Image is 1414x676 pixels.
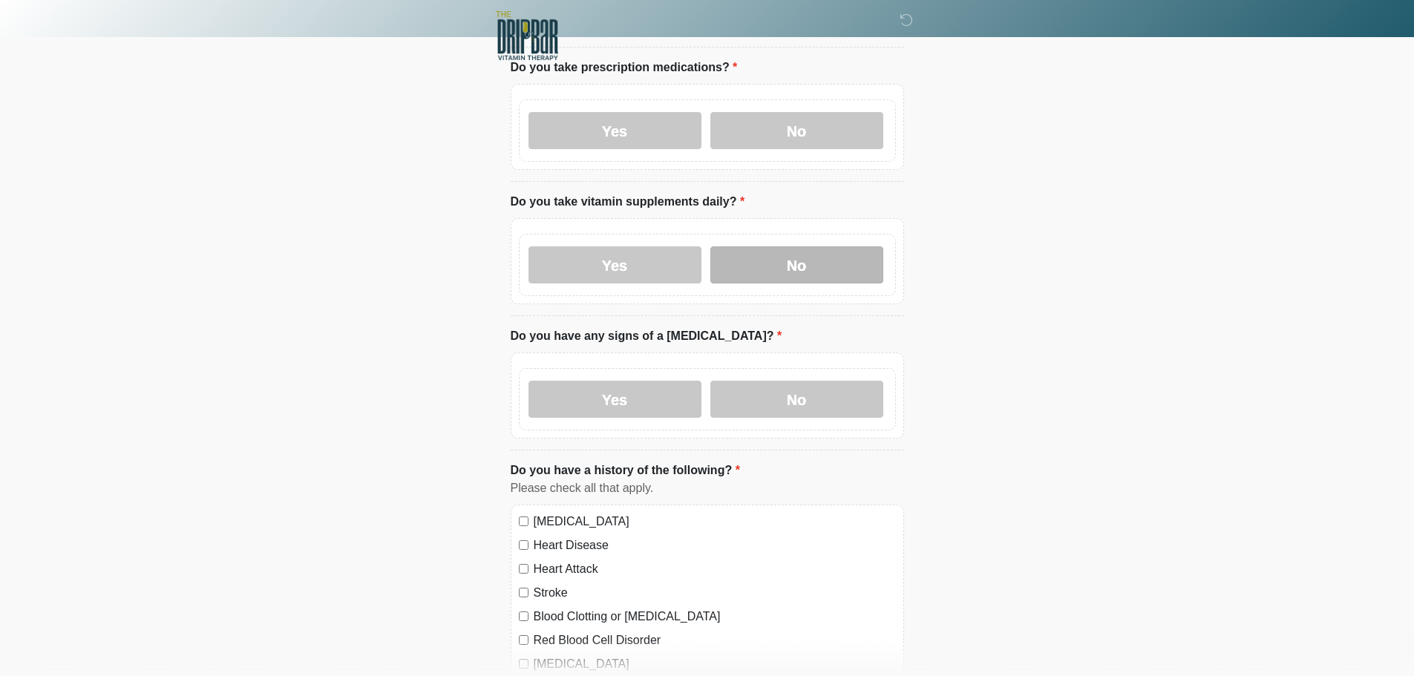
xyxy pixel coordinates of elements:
[519,564,528,574] input: Heart Attack
[534,513,896,531] label: [MEDICAL_DATA]
[534,584,896,602] label: Stroke
[534,655,896,673] label: [MEDICAL_DATA]
[534,560,896,578] label: Heart Attack
[519,611,528,621] input: Blood Clotting or [MEDICAL_DATA]
[528,112,701,149] label: Yes
[710,112,883,149] label: No
[511,327,782,345] label: Do you have any signs of a [MEDICAL_DATA]?
[519,635,528,645] input: Red Blood Cell Disorder
[519,659,528,669] input: [MEDICAL_DATA]
[511,479,904,497] div: Please check all that apply.
[534,631,896,649] label: Red Blood Cell Disorder
[710,246,883,283] label: No
[528,246,701,283] label: Yes
[519,540,528,550] input: Heart Disease
[528,381,701,418] label: Yes
[534,536,896,554] label: Heart Disease
[519,516,528,526] input: [MEDICAL_DATA]
[534,608,896,626] label: Blood Clotting or [MEDICAL_DATA]
[519,588,528,597] input: Stroke
[710,381,883,418] label: No
[511,193,745,211] label: Do you take vitamin supplements daily?
[496,11,559,60] img: The DRIPBaR - Alamo Ranch SATX Logo
[511,462,740,479] label: Do you have a history of the following?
